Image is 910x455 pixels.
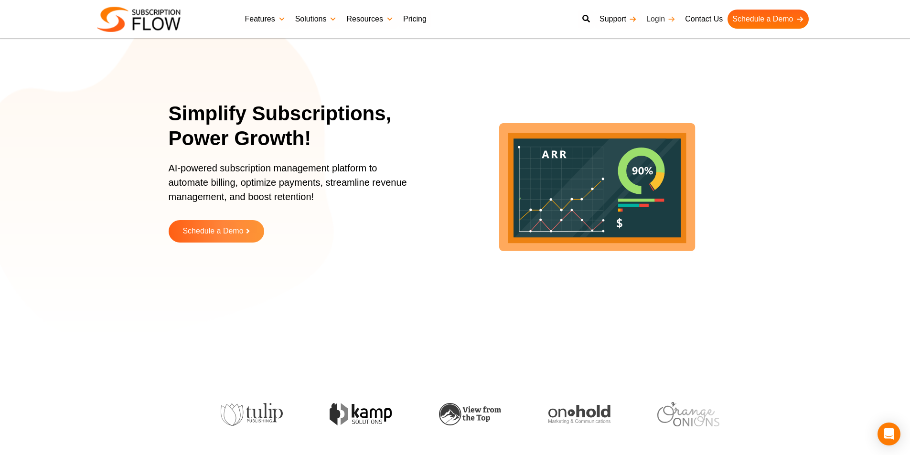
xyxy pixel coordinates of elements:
[169,220,264,243] a: Schedule a Demo
[595,10,642,29] a: Support
[297,403,359,425] img: kamp-solution
[406,403,468,425] img: view-from-the-top
[240,10,290,29] a: Features
[169,101,429,151] h1: Simplify Subscriptions, Power Growth!
[97,7,181,32] img: Subscriptionflow
[680,10,728,29] a: Contact Us
[169,161,417,213] p: AI-powered subscription management platform to automate billing, optimize payments, streamline re...
[342,10,398,29] a: Resources
[878,423,900,445] div: Open Intercom Messenger
[182,227,243,235] span: Schedule a Demo
[625,402,687,426] img: orange-onions
[398,10,431,29] a: Pricing
[290,10,342,29] a: Solutions
[515,405,578,424] img: onhold-marketing
[642,10,680,29] a: Login
[728,10,808,29] a: Schedule a Demo
[188,403,250,426] img: tulip-publishing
